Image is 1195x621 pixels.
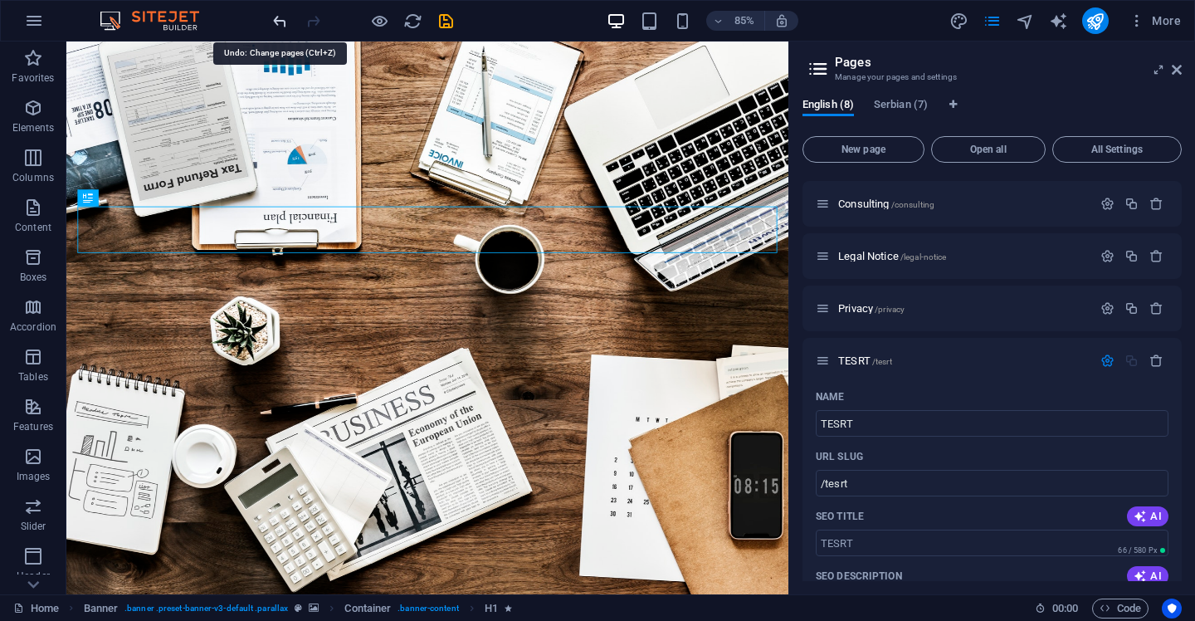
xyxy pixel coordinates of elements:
[949,12,968,31] i: Design (Ctrl+Alt+Y)
[816,530,1168,556] input: TESRT
[949,11,969,31] button: design
[816,390,844,403] p: Name
[12,71,54,85] p: Favorites
[1016,12,1035,31] i: Navigator
[838,198,934,210] span: Click to open page
[13,599,59,619] a: Click to cancel selection. Double-click to open Pages
[1060,144,1174,154] span: All Settings
[1049,11,1069,31] button: text_generator
[17,570,50,583] p: Header
[18,370,48,384] p: Tables
[124,599,288,619] span: . banner .preset-banner-v3-default .parallax
[833,355,1092,366] div: TESRT/tesrt
[1127,506,1168,526] button: AI
[939,144,1038,154] span: Open all
[1124,301,1139,315] div: Duplicate
[1124,249,1139,263] div: Duplicate
[1100,249,1115,263] div: Settings
[1149,249,1163,263] div: Remove
[1052,599,1078,619] span: 00 00
[1149,354,1163,368] div: Remove
[295,604,302,613] i: This element is a customizable preset
[1064,602,1066,614] span: :
[816,450,863,463] p: URL SLUG
[12,171,54,184] p: Columns
[983,12,1002,31] i: Pages (Ctrl+Alt+S)
[731,11,758,31] h6: 85%
[1118,546,1157,555] span: 66 / 580 Px
[983,11,1002,31] button: pages
[485,599,498,619] span: Click to select. Double-click to edit
[270,11,290,31] button: undo
[1035,599,1079,619] h6: Session time
[774,13,789,28] i: On resize automatically adjust zoom level to fit chosen device.
[84,599,119,619] span: Click to select. Double-click to edit
[835,55,1182,70] h2: Pages
[872,357,892,366] span: /tesrt
[891,200,935,209] span: /consulting
[802,98,1182,130] div: Language Tabs
[1149,301,1163,315] div: Remove
[21,520,46,533] p: Slider
[12,121,55,134] p: Elements
[436,11,456,31] button: save
[17,470,51,483] p: Images
[810,144,917,154] span: New page
[838,355,892,367] span: TESRT
[835,70,1149,85] h3: Manage your pages and settings
[838,302,905,315] span: Click to open page
[15,221,51,234] p: Content
[1100,197,1115,211] div: Settings
[1092,599,1149,619] button: Code
[10,320,56,334] p: Accordion
[1100,354,1115,368] div: Settings
[309,604,319,613] i: This element contains a background
[1082,7,1109,34] button: publish
[95,11,220,31] img: Editor Logo
[398,599,458,619] span: . banner-content
[706,11,765,31] button: 85%
[505,604,512,613] i: Element contains an animation
[875,305,905,314] span: /privacy
[874,95,928,118] span: Serbian (7)
[816,570,902,583] label: The text in search results and social media
[1134,510,1162,523] span: AI
[1115,545,1168,556] span: Calculated pixel length in search results
[802,136,924,163] button: New page
[1162,599,1182,619] button: Usercentrics
[84,599,513,619] nav: breadcrumb
[833,303,1092,314] div: Privacy/privacy
[833,251,1092,262] div: Legal Notice/legal-notice
[369,11,389,31] button: Click here to leave preview mode and continue editing
[1129,12,1181,29] span: More
[802,95,854,118] span: English (8)
[402,11,422,31] button: reload
[816,570,902,583] p: SEO Description
[1124,197,1139,211] div: Duplicate
[13,420,53,433] p: Features
[833,198,1092,209] div: Consulting/consulting
[20,271,47,284] p: Boxes
[1149,197,1163,211] div: Remove
[1127,566,1168,586] button: AI
[931,136,1046,163] button: Open all
[344,599,391,619] span: Click to select. Double-click to edit
[437,12,456,31] i: Save (Ctrl+S)
[1016,11,1036,31] button: navigator
[816,510,864,523] p: SEO Title
[1100,599,1141,619] span: Code
[1100,301,1115,315] div: Settings
[403,12,422,31] i: Reload page
[838,250,946,262] span: Click to open page
[1134,570,1162,583] span: AI
[1052,136,1182,163] button: All Settings
[900,252,947,262] span: /legal-notice
[1085,12,1105,31] i: Publish
[1122,7,1188,34] button: More
[1049,12,1068,31] i: AI Writer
